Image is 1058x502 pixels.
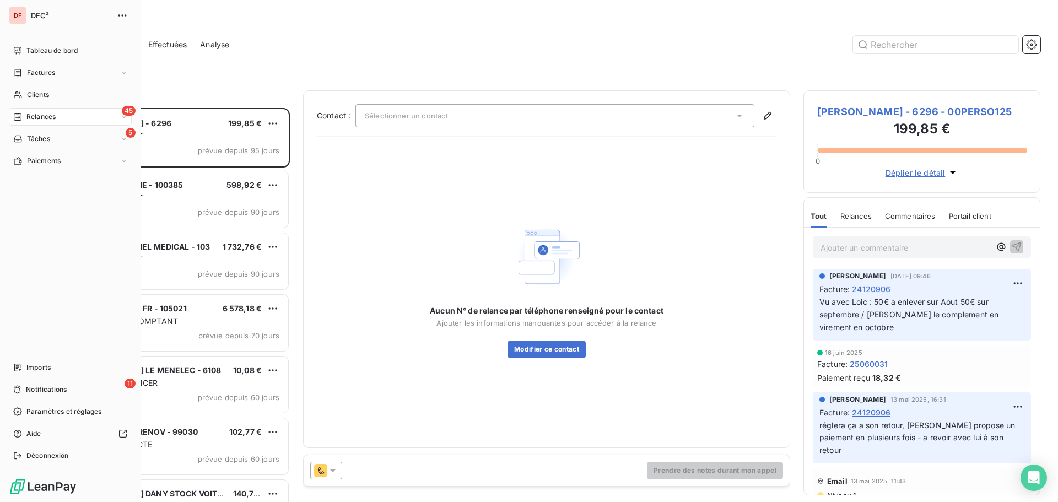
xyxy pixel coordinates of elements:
[26,429,41,439] span: Aide
[826,491,856,500] span: Niveau 1
[949,212,991,220] span: Portail client
[852,407,890,418] span: 24120906
[817,372,870,384] span: Paiement reçu
[436,319,656,327] span: Ajouter les informations manquantes pour accéder à la relance
[9,478,77,495] img: Logo LeanPay
[198,331,279,340] span: prévue depuis 70 jours
[825,349,862,356] span: 16 juin 2025
[817,104,1027,119] span: [PERSON_NAME] - 6296 - 00PERSO125
[647,462,783,479] button: Prendre des notes durant mon appel
[198,393,279,402] span: prévue depuis 60 jours
[126,128,136,138] span: 5
[26,363,51,373] span: Imports
[819,283,850,295] span: Facture :
[223,242,262,251] span: 1 732,76 €
[819,420,1018,455] span: réglera ça a son retour, [PERSON_NAME] propose un paiement en plusieurs fois - a revoir avec lui ...
[229,427,262,436] span: 102,77 €
[31,11,110,20] span: DFC²
[829,271,886,281] span: [PERSON_NAME]
[9,7,26,24] div: DF
[9,425,132,442] a: Aide
[817,119,1027,141] h3: 199,85 €
[198,208,279,217] span: prévue depuis 90 jours
[508,341,586,358] button: Modifier ce contact
[27,156,61,166] span: Paiements
[885,212,936,220] span: Commentaires
[317,110,355,121] label: Contact :
[890,273,931,279] span: [DATE] 09:46
[78,489,245,498] span: [PERSON_NAME] DANY STOCK VOITURE - 3
[27,68,55,78] span: Factures
[819,297,1001,332] span: Vu avec Loic : 50€ a enlever sur Aout 50€ sur septembre / [PERSON_NAME] le complement en virement...
[365,111,448,120] span: Sélectionner un contact
[882,166,962,179] button: Déplier le détail
[819,407,850,418] span: Facture :
[26,451,69,461] span: Déconnexion
[817,358,848,370] span: Facture :
[26,385,67,395] span: Notifications
[122,106,136,116] span: 45
[852,283,890,295] span: 24120906
[850,358,888,370] span: 25060031
[200,39,229,50] span: Analyse
[27,90,49,100] span: Clients
[226,180,262,190] span: 598,92 €
[78,365,222,375] span: [PERSON_NAME] LE MENELEC - 6108
[851,478,906,484] span: 13 mai 2025, 11:43
[827,477,848,485] span: Email
[816,156,820,165] span: 0
[53,108,290,502] div: grid
[26,407,101,417] span: Paramètres et réglages
[148,39,187,50] span: Effectuées
[233,489,266,498] span: 140,70 €
[26,112,56,122] span: Relances
[228,118,262,128] span: 199,85 €
[811,212,827,220] span: Tout
[853,36,1018,53] input: Rechercher
[511,222,582,293] img: Empty state
[198,269,279,278] span: prévue depuis 90 jours
[233,365,262,375] span: 10,08 €
[829,395,886,404] span: [PERSON_NAME]
[78,242,210,251] span: MAD & O MATERIEL MEDICAL - 103
[872,372,901,384] span: 18,32 €
[125,379,136,388] span: 11
[198,146,279,155] span: prévue depuis 95 jours
[1021,465,1047,491] div: Open Intercom Messenger
[26,46,78,56] span: Tableau de bord
[27,134,50,144] span: Tâches
[223,304,262,313] span: 6 578,18 €
[198,455,279,463] span: prévue depuis 60 jours
[886,167,946,179] span: Déplier le détail
[430,305,663,316] span: Aucun N° de relance par téléphone renseigné pour le contact
[840,212,872,220] span: Relances
[890,396,946,403] span: 13 mai 2025, 16:31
